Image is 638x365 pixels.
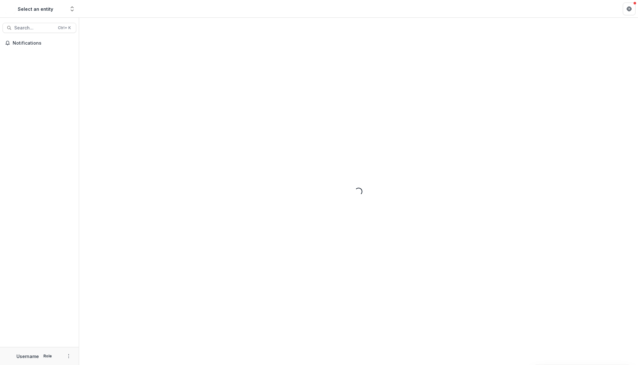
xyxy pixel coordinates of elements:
div: Select an entity [18,6,53,12]
span: Search... [14,25,54,31]
button: More [65,352,72,360]
span: Notifications [13,41,74,46]
button: Notifications [3,38,76,48]
button: Search... [3,23,76,33]
p: Role [41,353,54,359]
button: Open entity switcher [68,3,77,15]
p: Username [16,353,39,360]
div: Ctrl + K [57,24,72,31]
button: Get Help [623,3,635,15]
